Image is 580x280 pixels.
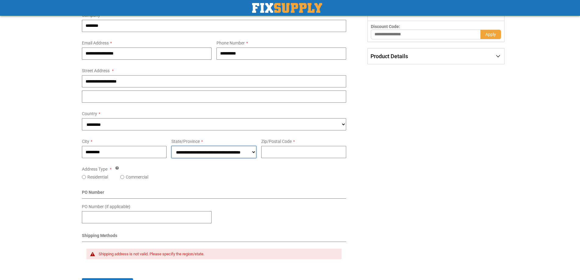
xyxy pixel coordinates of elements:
[82,232,346,242] div: Shipping Methods
[82,189,346,199] div: PO Number
[99,252,336,257] div: Shipping address is not valid. Please specify the region/state.
[82,204,130,209] span: PO Number (if applicable)
[87,174,108,180] label: Residential
[82,68,110,73] span: Street Address
[485,32,496,37] span: Apply
[371,53,408,59] span: Product Details
[82,41,109,45] span: Email Address
[82,167,107,172] span: Address Type
[126,174,148,180] label: Commercial
[82,139,89,144] span: City
[82,111,97,116] span: Country
[371,24,400,29] span: Discount Code:
[216,41,245,45] span: Phone Number
[261,139,292,144] span: Zip/Postal Code
[82,13,100,18] span: Company
[480,30,501,39] button: Apply
[252,3,322,13] img: Fix Industrial Supply
[171,139,200,144] span: State/Province
[252,3,322,13] a: store logo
